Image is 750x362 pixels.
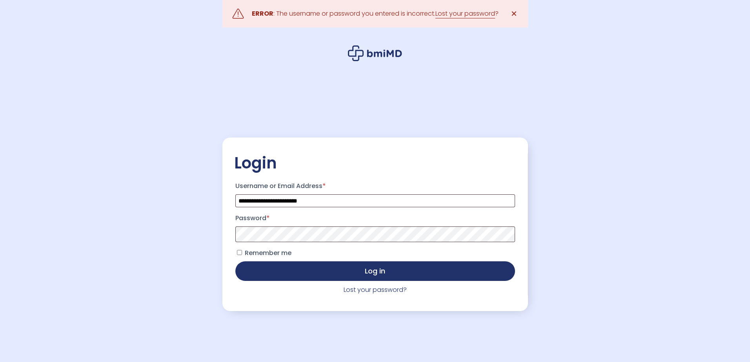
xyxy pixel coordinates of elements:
span: Remember me [245,248,291,257]
a: Lost your password? [344,285,407,294]
input: Remember me [237,250,242,255]
button: Log in [235,261,515,281]
h2: Login [234,153,516,173]
label: Password [235,212,515,224]
label: Username or Email Address [235,180,515,192]
strong: ERROR [252,9,273,18]
div: : The username or password you entered is incorrect. ? [252,8,499,19]
a: ✕ [506,6,522,22]
a: Lost your password [435,9,495,18]
span: ✕ [511,8,517,19]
